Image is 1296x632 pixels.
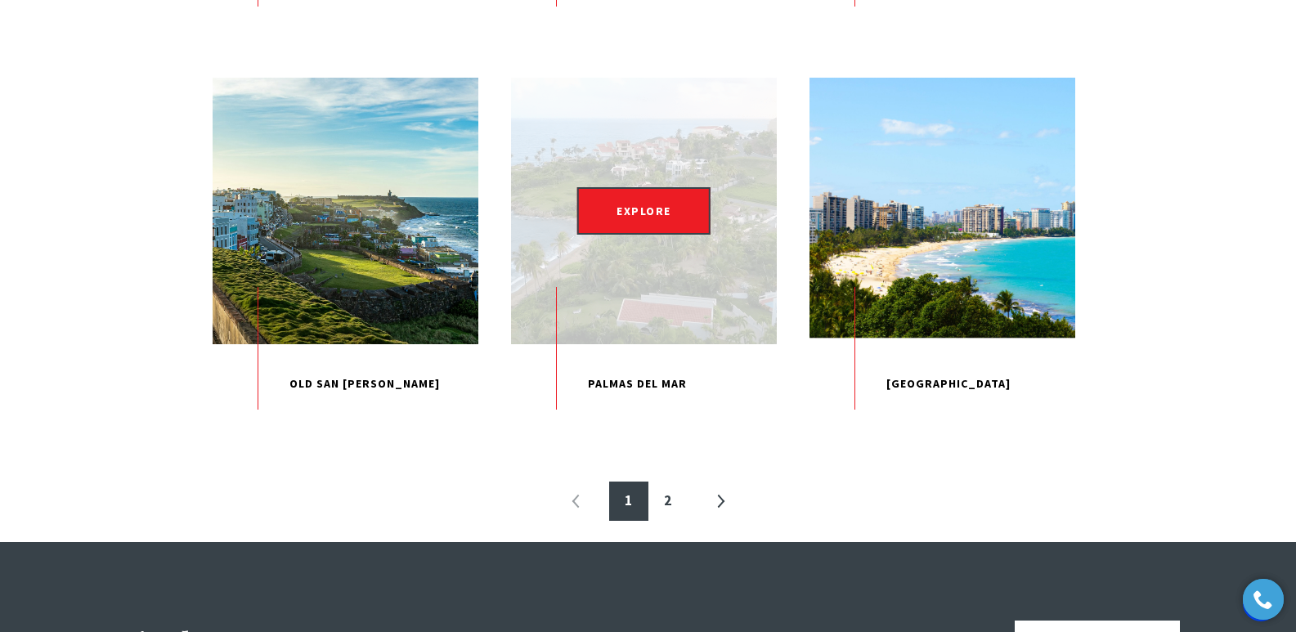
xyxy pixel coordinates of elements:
a: 1 [609,482,648,521]
a: » [701,482,740,521]
li: Next page [701,482,740,521]
span: EXPLORE [577,187,711,235]
p: Old San [PERSON_NAME] [213,344,478,424]
a: [GEOGRAPHIC_DATA] [809,78,1075,424]
p: [GEOGRAPHIC_DATA] [809,344,1075,424]
a: 2 [648,482,688,521]
p: Palmas Del Mar [511,344,777,424]
a: Old San [PERSON_NAME] [213,78,478,424]
a: EXPLORE Palmas Del Mar [511,78,777,424]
